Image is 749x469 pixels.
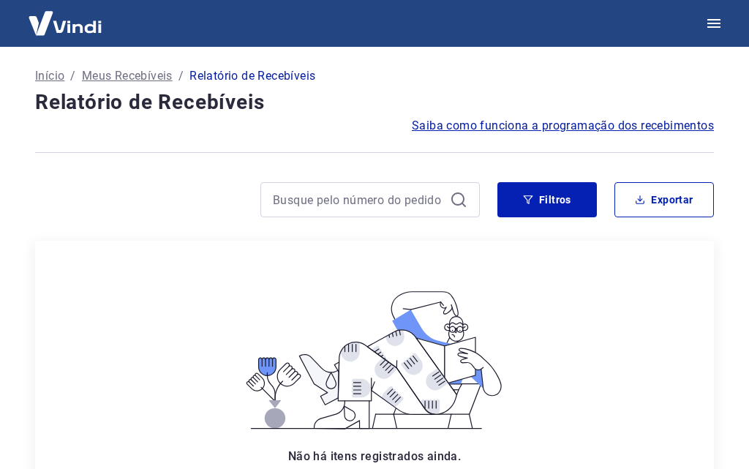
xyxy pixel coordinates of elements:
button: Exportar [614,182,714,217]
h4: Relatório de Recebíveis [35,88,714,117]
a: Início [35,67,64,85]
p: Relatório de Recebíveis [189,67,315,85]
a: Saiba como funciona a programação dos recebimentos [412,117,714,135]
span: Não há itens registrados ainda. [288,449,461,463]
img: Vindi [18,1,113,45]
input: Busque pelo número do pedido [273,189,444,211]
p: / [178,67,184,85]
button: Filtros [497,182,597,217]
a: Meus Recebíveis [82,67,173,85]
p: / [70,67,75,85]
